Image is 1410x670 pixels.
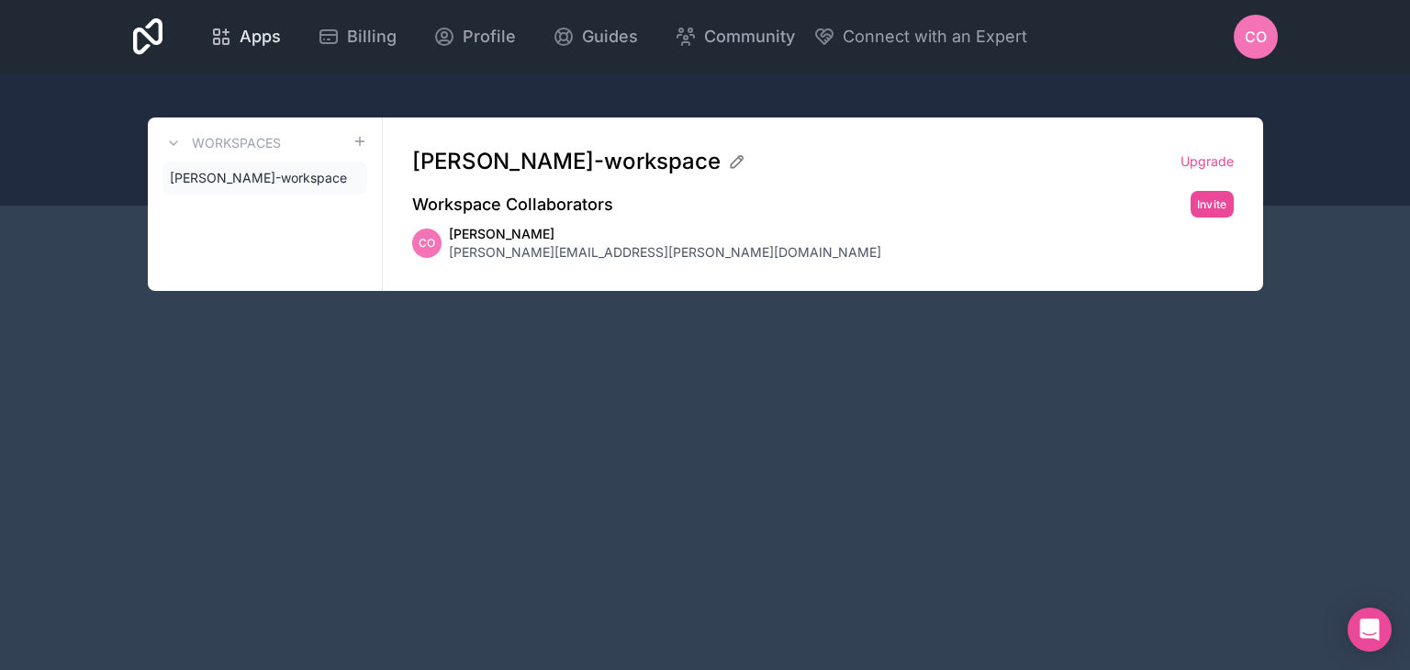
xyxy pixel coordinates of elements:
a: Guides [538,17,653,57]
span: CO [1245,26,1267,48]
span: Guides [582,24,638,50]
span: [PERSON_NAME] [449,225,881,243]
a: Profile [419,17,531,57]
span: Billing [347,24,397,50]
span: Community [704,24,795,50]
span: [PERSON_NAME][EMAIL_ADDRESS][PERSON_NAME][DOMAIN_NAME] [449,243,881,262]
span: Profile [463,24,516,50]
a: [PERSON_NAME]-workspace [162,162,367,195]
span: [PERSON_NAME]-workspace [170,169,347,187]
a: Billing [303,17,411,57]
h2: Workspace Collaborators [412,192,613,218]
span: [PERSON_NAME]-workspace [412,147,721,176]
a: Apps [196,17,296,57]
div: Open Intercom Messenger [1348,608,1392,652]
span: CO [419,236,435,251]
h3: Workspaces [192,134,281,152]
button: Invite [1191,191,1234,218]
a: Community [660,17,810,57]
a: Upgrade [1181,152,1234,171]
a: Workspaces [162,132,281,154]
span: Connect with an Expert [843,24,1027,50]
button: Connect with an Expert [813,24,1027,50]
span: Apps [240,24,281,50]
